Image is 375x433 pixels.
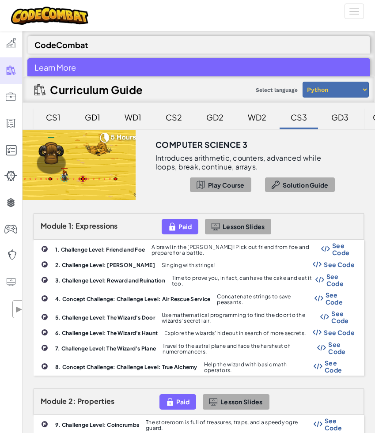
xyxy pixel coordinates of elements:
[55,262,155,268] b: 2. Challenge Level: [PERSON_NAME]
[41,329,48,336] img: IconChallengeLevel.svg
[164,330,306,336] p: Explore the wizards' hideout in search of more secrets.
[37,107,69,128] div: CS1
[282,107,316,128] div: CS3
[55,345,156,352] b: 7. Challenge Level: The Wizard's Plane
[197,107,232,128] div: GD2
[41,295,48,302] img: IconChallengeLevel.svg
[178,223,192,230] span: Paid
[324,329,355,336] span: See Code
[55,364,197,370] b: 8. Concept Challenge: Challenge Level: True Alchemy
[204,361,314,373] p: Help the wizard with basic math operators.
[34,84,45,95] img: IconCurriculumGuide.svg
[321,246,330,252] img: Show Code Logo
[50,83,143,96] h2: Curriculum Guide
[155,138,247,151] h3: Computer Science 3
[331,310,355,324] span: See Code
[217,294,314,305] p: Concatenate strings to save peasants.
[328,341,355,355] span: See Code
[146,419,314,431] p: The storeroom is full of treasures, traps, and a speedy ogre guard.
[41,313,48,320] img: IconChallengeLevel.svg
[265,177,335,192] button: Solution Guide
[41,245,48,252] img: IconChallengeLevel.svg
[41,276,48,283] img: IconChallengeLevel.svg
[326,291,355,305] span: See Code
[172,275,315,286] p: Time to prove you, in fact, can have the cake and eat it too.
[313,261,322,267] img: Show Code Logo
[166,397,174,407] img: IconPaidLevel.svg
[55,314,155,321] b: 5. Challenge Level: The Wizard's Door
[203,394,269,410] button: Lesson Slides
[55,246,145,253] b: 1. Challenge Level: Friend and Foe
[163,343,317,354] p: Travel to the astral plane and face the harshest of numeromancers.
[332,242,355,256] span: See Code
[176,398,189,405] span: Paid
[116,107,150,128] div: WD1
[326,273,355,287] span: See Code
[27,36,370,54] div: CodeCombat
[41,396,67,406] span: Module
[324,261,355,268] span: See Code
[325,359,355,373] span: See Code
[27,58,370,76] div: Learn More
[314,363,322,369] img: Show Code Logo
[11,7,88,25] img: CodeCombat logo
[41,421,48,428] img: IconChallengeLevel.svg
[162,312,320,324] p: Use mathematical programming to find the door to the wizards' secret lair.
[76,107,109,128] div: GD1
[313,329,322,335] img: Show Code Logo
[55,422,139,428] b: 9. Challenge Level: Coincrumbs
[220,398,263,405] span: Lesson Slides
[68,396,76,406] span: 2:
[320,314,329,320] img: Show Code Logo
[223,223,265,230] span: Lesson Slides
[325,417,355,431] span: See Code
[77,396,115,406] span: Properties
[41,363,48,370] img: IconChallengeLevel.svg
[55,296,210,302] b: 4. Concept Challenge: Challenge Level: Air Rescue Service
[317,345,326,351] img: Show Code Logo
[322,107,357,128] div: GD3
[41,344,48,351] img: IconChallengeLevel.svg
[155,154,342,171] p: Introduces arithmetic, counters, advanced while loops, break, continue, arrays.
[41,261,48,268] img: IconChallengeLevel.svg
[15,303,23,316] span: ▶
[252,83,301,97] span: Select language
[315,277,324,283] img: Show Code Logo
[157,107,191,128] div: CS2
[55,330,158,336] b: 6. Challenge Level: The Wizard's Haunt
[208,181,245,188] span: Play Course
[68,221,74,230] span: 1:
[76,221,118,230] span: Expressions
[283,181,329,188] span: Solution Guide
[190,177,251,192] button: Play Course
[55,277,165,284] b: 3. Challenge Level: Reward and Ruination
[162,262,215,268] p: Singing with strings!
[168,222,176,232] img: IconPaidLevel.svg
[205,219,272,234] button: Lesson Slides
[314,295,323,301] img: Show Code Logo
[314,421,322,427] img: Show Code Logo
[152,244,321,256] p: A brawl in the [PERSON_NAME]! Pick out friend from foe and prepare for a battle.
[239,107,275,128] div: WD2
[41,221,67,230] span: Module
